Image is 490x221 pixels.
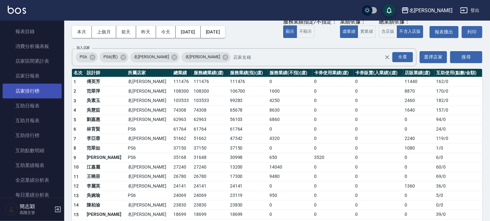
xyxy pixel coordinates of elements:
[354,69,403,77] th: 卡券販賣(入業績)(虛)
[126,69,172,77] th: 所屬店家
[228,106,268,115] td: 65678
[5,203,18,216] img: Person
[116,26,136,38] button: 前天
[312,134,354,143] td: 0
[126,134,172,143] td: 名[PERSON_NAME]
[392,52,413,62] div: 全選
[403,210,435,219] td: 0
[403,96,435,106] td: 2460
[85,172,126,181] td: 王曉容
[403,115,435,124] td: 0
[228,87,268,96] td: 106700
[268,200,313,210] td: 0
[74,193,79,198] span: 13
[268,69,313,77] th: 服務業績(不指)(虛)
[268,115,313,124] td: 6860
[403,143,435,153] td: 1080
[126,143,172,153] td: PS6
[176,26,200,38] button: [DATE]
[312,69,354,77] th: 卡券使用業績(虛)
[126,106,172,115] td: 名[PERSON_NAME]
[3,143,62,158] a: 互助點數明細
[268,162,313,172] td: 14040
[126,77,172,87] td: 名[PERSON_NAME]
[228,77,268,87] td: 111476
[403,106,435,115] td: 1640
[85,162,126,172] td: 江嘉麗
[397,25,424,38] button: 不含入店販
[126,96,172,106] td: 名[PERSON_NAME]
[383,4,396,17] button: save
[136,26,156,38] button: 昨天
[268,191,313,200] td: 950
[74,155,76,160] span: 9
[126,153,172,162] td: PS6
[228,210,268,219] td: 18699
[172,69,192,77] th: 總業績
[192,210,228,219] td: 18699
[172,106,192,115] td: 74308
[434,172,482,181] td: 69 / 0
[354,143,403,153] td: 0
[172,87,192,96] td: 108300
[3,84,62,98] a: 店家排行榜
[340,19,376,25] div: 業績依據：
[403,124,435,134] td: 0
[434,153,482,162] td: 6 / 0
[312,200,354,210] td: 0
[181,52,231,62] div: 名[PERSON_NAME]
[172,172,192,181] td: 26780
[172,153,192,162] td: 35168
[403,153,435,162] td: 0
[434,162,482,172] td: 60 / 0
[85,106,126,115] td: 吳慧茹
[312,96,354,106] td: 0
[354,200,403,210] td: 0
[228,69,268,77] th: 服務業績(指)(虛)
[430,26,459,38] a: 報表匯出
[354,162,403,172] td: 0
[85,77,126,87] td: 傅英芳
[403,134,435,143] td: 2240
[268,87,313,96] td: 1600
[379,25,397,38] button: 含店販
[100,52,128,62] div: PS6(舊)
[85,143,126,153] td: 范翠如
[283,19,337,25] div: 服務業績指定/不指定：
[403,69,435,77] th: 店販業績(虛)
[434,181,482,191] td: 36 / 0
[74,202,79,207] span: 14
[434,115,482,124] td: 94 / 0
[72,69,85,77] th: 名次
[126,115,172,124] td: 名[PERSON_NAME]
[74,183,79,189] span: 12
[201,26,225,38] button: [DATE]
[85,200,126,210] td: 陳柏渝
[72,26,92,38] button: 本月
[228,143,268,153] td: 37150
[228,115,268,124] td: 56103
[434,96,482,106] td: 182 / 0
[85,87,126,96] td: 范翠萍
[268,134,313,143] td: 4320
[74,174,79,179] span: 11
[312,191,354,200] td: 0
[383,53,392,62] button: Clear
[74,117,76,122] span: 5
[172,200,192,210] td: 23830
[74,212,79,217] span: 15
[3,128,62,143] a: 互助排行榜
[312,172,354,181] td: 0
[76,54,91,60] span: PS6
[403,200,435,210] td: 0
[228,181,268,191] td: 24141
[434,77,482,87] td: 162 / 0
[172,96,192,106] td: 103533
[312,153,354,162] td: 3520
[85,69,126,77] th: 設計師
[172,143,192,153] td: 37150
[126,210,172,219] td: 名[PERSON_NAME]
[268,96,313,106] td: 4250
[354,96,403,106] td: 0
[228,96,268,106] td: 99283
